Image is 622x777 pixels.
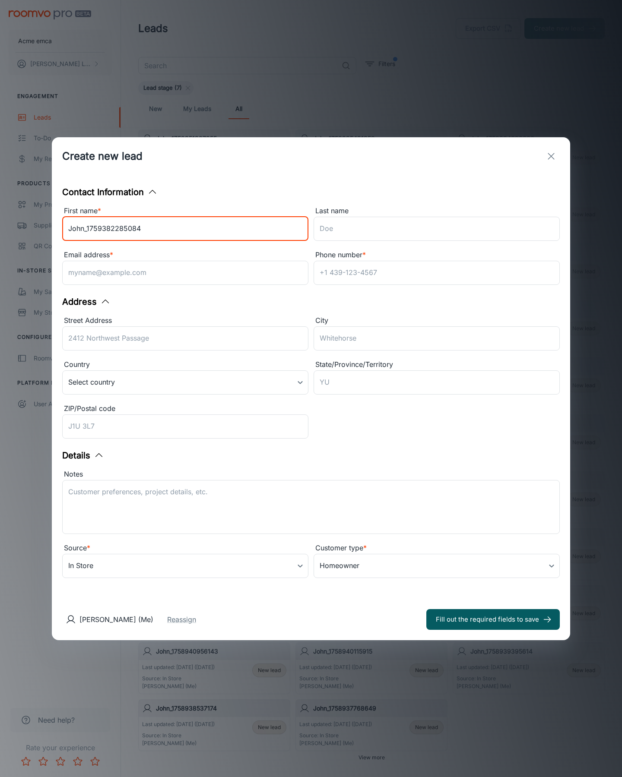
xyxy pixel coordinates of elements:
[314,554,560,578] div: Homeowner
[314,359,560,370] div: State/Province/Territory
[314,315,560,326] div: City
[79,614,153,625] p: [PERSON_NAME] (Me)
[62,543,308,554] div: Source
[426,609,560,630] button: Fill out the required fields to save
[62,205,308,217] div: First name
[62,250,308,261] div: Email address
[62,148,143,164] h1: Create new lead
[62,295,111,308] button: Address
[62,217,308,241] input: John
[62,261,308,285] input: myname@example.com
[62,554,308,578] div: In Store
[62,326,308,351] input: 2412 Northwest Passage
[167,614,196,625] button: Reassign
[543,148,560,165] button: exit
[62,186,158,199] button: Contact Information
[314,326,560,351] input: Whitehorse
[314,543,560,554] div: Customer type
[62,403,308,414] div: ZIP/Postal code
[62,414,308,439] input: J1U 3L7
[314,205,560,217] div: Last name
[62,449,104,462] button: Details
[62,315,308,326] div: Street Address
[62,359,308,370] div: Country
[314,261,560,285] input: +1 439-123-4567
[314,217,560,241] input: Doe
[62,469,560,480] div: Notes
[62,370,308,395] div: Select country
[314,370,560,395] input: YU
[314,250,560,261] div: Phone number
